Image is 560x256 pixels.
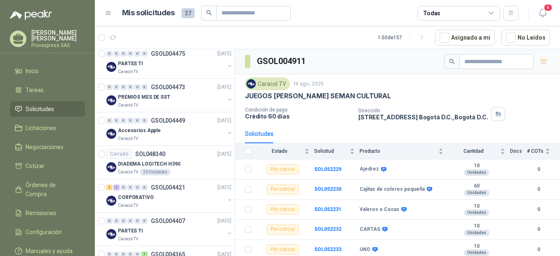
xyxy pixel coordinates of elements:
[141,118,148,123] div: 0
[118,202,138,209] p: Caracol TV
[10,224,85,240] a: Configuración
[314,166,341,172] b: SOL052229
[118,135,138,142] p: Caracol TV
[464,209,489,216] div: Unidades
[26,104,54,114] span: Solicitudes
[257,55,307,68] h3: GSOL004911
[217,83,231,91] p: [DATE]
[26,209,56,218] span: Remisiones
[358,114,488,121] p: [STREET_ADDRESS] Bogotá D.C. , Bogotá D.C.
[134,84,141,90] div: 0
[106,162,116,172] img: Company Logo
[360,186,425,193] b: Cajitas de colores pequeña
[527,148,544,154] span: # COTs
[140,169,171,175] div: 20 Unidades
[448,203,505,210] b: 10
[120,84,127,90] div: 0
[10,158,85,174] a: Cotizar
[256,143,314,159] th: Estado
[314,206,341,212] a: SOL052231
[217,217,231,225] p: [DATE]
[267,185,299,194] div: Por cotizar
[217,184,231,192] p: [DATE]
[118,60,143,68] p: PARTES TI
[106,49,233,75] a: 0 0 0 0 0 0 GSOL004475[DATE] Company LogoPARTES TICaracol TV
[256,148,303,154] span: Estado
[26,66,39,76] span: Inicio
[464,169,489,176] div: Unidades
[314,186,341,192] a: SOL052230
[127,51,134,57] div: 0
[448,183,505,190] b: 60
[106,185,113,190] div: 1
[245,113,352,120] p: Crédito 60 días
[113,118,120,123] div: 0
[435,30,495,45] button: Asignado a mi
[464,230,489,236] div: Unidades
[31,43,85,48] p: Provexpress SAS
[10,120,85,136] a: Licitaciones
[535,6,550,21] button: 4
[527,143,560,159] th: # COTs
[134,218,141,224] div: 0
[501,30,550,45] button: No Leídos
[360,247,370,253] b: UNO
[181,8,195,18] span: 37
[10,101,85,117] a: Solicitudes
[378,31,428,44] div: 1 - 50 de 157
[314,143,360,159] th: Solicitud
[26,228,62,237] span: Configuración
[106,62,116,72] img: Company Logo
[527,206,550,213] b: 0
[106,229,116,239] img: Company Logo
[293,80,324,88] p: 14 ago, 2025
[127,84,134,90] div: 0
[106,95,116,105] img: Company Logo
[106,118,113,123] div: 0
[464,190,489,196] div: Unidades
[151,185,185,190] p: GSOL004421
[314,247,341,252] a: SOL052233
[464,249,489,256] div: Unidades
[113,84,120,90] div: 0
[151,51,185,57] p: GSOL004475
[135,151,165,157] p: SOL048340
[118,93,170,101] p: PREMIOS MES DE SST
[106,183,233,209] a: 1 1 0 0 0 0 GSOL004421[DATE] Company LogoCORPORATIVOCaracol TV
[10,10,52,20] img: Logo peakr
[26,247,73,256] span: Manuales y ayuda
[151,218,185,224] p: GSOL004407
[360,143,448,159] th: Producto
[217,117,231,125] p: [DATE]
[134,185,141,190] div: 0
[118,127,161,135] p: Accesorios Apple
[527,246,550,254] b: 0
[134,51,141,57] div: 0
[106,218,113,224] div: 0
[106,216,233,242] a: 0 0 0 0 0 0 GSOL004407[DATE] Company LogoPARTES TICaracol TV
[206,10,212,16] span: search
[314,148,348,154] span: Solicitud
[151,84,185,90] p: GSOL004473
[113,51,120,57] div: 0
[10,205,85,221] a: Remisiones
[113,218,120,224] div: 0
[127,218,134,224] div: 0
[267,204,299,214] div: Por cotizar
[245,92,391,100] p: JUEGOS [PERSON_NAME] SEMAN CULTURAL
[10,63,85,79] a: Inicio
[118,169,138,175] p: Caracol TV
[10,82,85,98] a: Tareas
[360,226,380,233] b: CARTAS
[26,142,64,152] span: Negociaciones
[106,149,132,159] div: Cerrado
[423,9,440,18] div: Todas
[267,225,299,235] div: Por cotizar
[448,143,510,159] th: Cantidad
[118,102,138,109] p: Caracol TV
[314,226,341,232] a: SOL052232
[360,206,399,213] b: Valeros o Cocas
